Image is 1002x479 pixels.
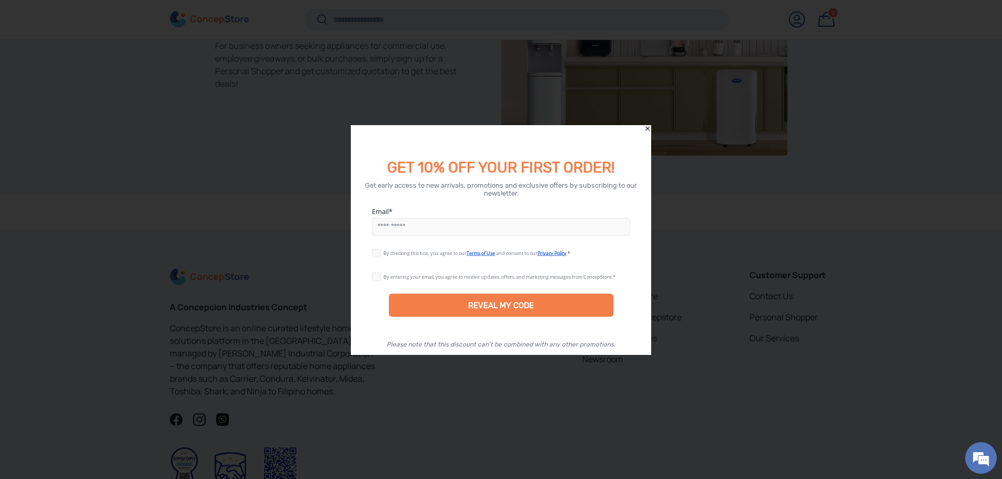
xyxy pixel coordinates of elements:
[538,249,566,256] a: Privacy Policy
[387,340,615,348] div: Please note that this discount can’t be combined with any other promotions.
[363,181,639,197] div: Get early access to new arrivals, promotions and exclusive offers by subscribing to our newsletter.
[383,273,615,280] div: By entering your email, you agree to receive updates, offers, and marketing messages from ConcepS...
[387,158,615,176] span: GET 10% OFF YOUR FIRST ORDER!
[644,125,651,132] div: Close
[372,206,631,216] label: Email
[383,249,467,256] span: By checking this box, you agree to our
[496,249,538,256] span: and consent to our
[467,249,495,256] a: Terms of Use
[468,300,534,310] div: REVEAL MY CODE
[389,293,614,317] div: REVEAL MY CODE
